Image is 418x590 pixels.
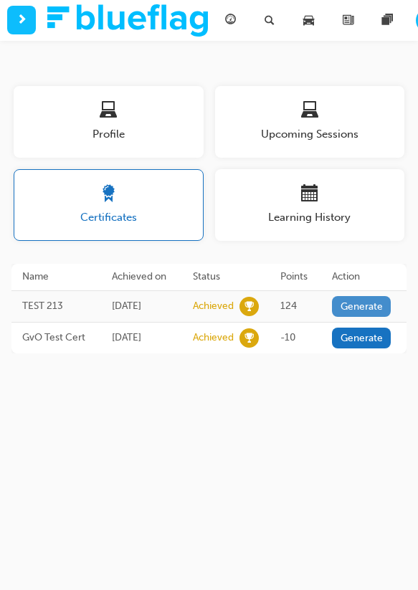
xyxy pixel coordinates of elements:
th: Action [321,264,407,290]
span: laptop-icon [100,102,117,121]
button: Upcoming Sessions [215,86,405,158]
span: car-icon [303,11,314,29]
th: Points [270,264,321,290]
button: Learning History [215,169,405,241]
span: search-icon [265,11,275,29]
span: news-icon [343,11,353,29]
span: learningRecordVerb_ACHIEVE-icon [239,328,259,348]
td: TEST 213 [11,290,101,322]
span: award-icon [100,185,117,204]
img: Trak [47,4,208,37]
td: GvO Test Cert [11,322,101,353]
span: next-icon [16,11,27,29]
span: calendar-icon [301,185,318,204]
a: pages-icon [371,6,410,35]
div: Achieved [193,300,234,313]
span: Profile [14,126,204,143]
th: Name [11,264,101,290]
a: guage-icon [214,6,253,35]
span: -10 [280,331,295,343]
a: news-icon [331,6,371,35]
div: Achieved [193,331,234,345]
th: Achieved on [101,264,182,290]
span: Mon Dec 11 2023 08:00:00 GMT+0800 (Philippine Standard Time) [112,331,141,343]
span: guage-icon [225,11,236,29]
span: laptop-icon [301,102,318,121]
button: Generate [332,328,391,348]
span: Certificates [14,209,203,226]
a: car-icon [292,6,331,35]
button: Profile [14,86,204,158]
button: Generate [332,296,391,317]
th: Status [182,264,270,290]
span: Upcoming Sessions [215,126,405,143]
span: learningRecordVerb_ACHIEVE-icon [239,297,259,316]
a: search-icon [253,6,292,35]
span: Learning History [215,209,405,226]
span: pages-icon [382,11,393,29]
button: Certificates [14,169,204,241]
span: 124 [280,300,297,312]
span: Tue Dec 17 2024 12:46:43 GMT+0800 (Philippine Standard Time) [112,300,141,312]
